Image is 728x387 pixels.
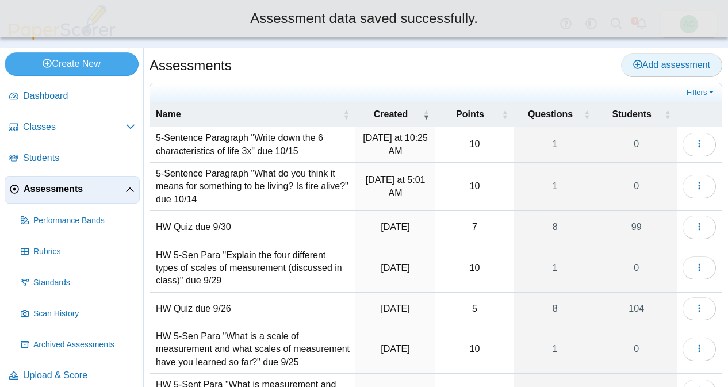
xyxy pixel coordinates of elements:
a: 0 [596,163,677,210]
a: Archived Assessments [16,331,140,359]
time: Sep 26, 2025 at 7:29 AM [381,263,409,273]
td: 10 [435,325,514,374]
td: 5 [435,293,514,325]
a: Create New [5,52,139,75]
a: 1 [514,163,596,210]
a: 0 [596,127,677,162]
span: Scan History [33,308,135,320]
td: 5-Sentence Paragraph "What do you think it means for something to be living? Is fire alive?" due ... [150,163,355,211]
time: Oct 13, 2025 at 10:25 AM [363,133,428,155]
a: Scan History [16,300,140,328]
span: Upload & Score [23,369,135,382]
a: Performance Bands [16,207,140,235]
a: 1 [514,244,596,292]
a: 1 [514,325,596,373]
div: Assessment data saved successfully. [9,9,719,28]
span: Name : Activate to sort [343,109,350,120]
td: 10 [435,127,514,163]
td: HW 5-Sen Para "What is a scale of measurement and what scales of measurement have you learned so ... [150,325,355,374]
span: Assessments [24,183,125,196]
td: HW 5-Sen Para "Explain the four different types of scales of measurement (discussed in class)" du... [150,244,355,293]
span: Archived Assessments [33,339,135,351]
h1: Assessments [150,56,232,75]
time: Oct 13, 2025 at 5:01 AM [366,175,426,197]
span: Students [23,152,135,164]
span: Add assessment [633,60,710,70]
span: Questions [520,108,581,121]
a: 8 [514,293,596,325]
span: Created [361,108,420,121]
span: Name [156,108,340,121]
span: Created : Activate to remove sorting [423,109,430,120]
a: 1 [514,127,596,162]
a: 0 [596,244,677,292]
td: 10 [435,163,514,211]
span: Performance Bands [33,215,135,227]
span: Students [601,108,662,121]
span: Rubrics [33,246,135,258]
time: Sep 24, 2025 at 7:36 AM [381,344,409,354]
a: 104 [596,293,677,325]
a: Classes [5,114,140,141]
a: PaperScorer [5,32,120,41]
a: Filters [684,87,719,98]
td: 10 [435,244,514,293]
a: 8 [514,211,596,243]
span: Standards [33,277,135,289]
a: Students [5,145,140,173]
a: Standards [16,269,140,297]
time: Sep 26, 2025 at 4:17 PM [381,222,409,232]
td: 5-Sentence Paragraph "Write down the 6 characteristics of life 3x" due 10/15 [150,127,355,163]
span: Dashboard [23,90,135,102]
td: HW Quiz due 9/26 [150,293,355,325]
a: 0 [596,325,677,373]
a: Add assessment [621,53,722,76]
span: Students : Activate to sort [664,109,671,120]
a: 99 [596,211,677,243]
a: Assessments [5,176,140,204]
td: HW Quiz due 9/30 [150,211,355,244]
a: Rubrics [16,238,140,266]
span: Questions : Activate to sort [583,109,590,120]
span: Classes [23,121,126,133]
span: Points : Activate to sort [501,109,508,120]
span: Points [441,108,499,121]
a: Dashboard [5,83,140,110]
td: 7 [435,211,514,244]
time: Sep 24, 2025 at 7:24 PM [381,304,409,313]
